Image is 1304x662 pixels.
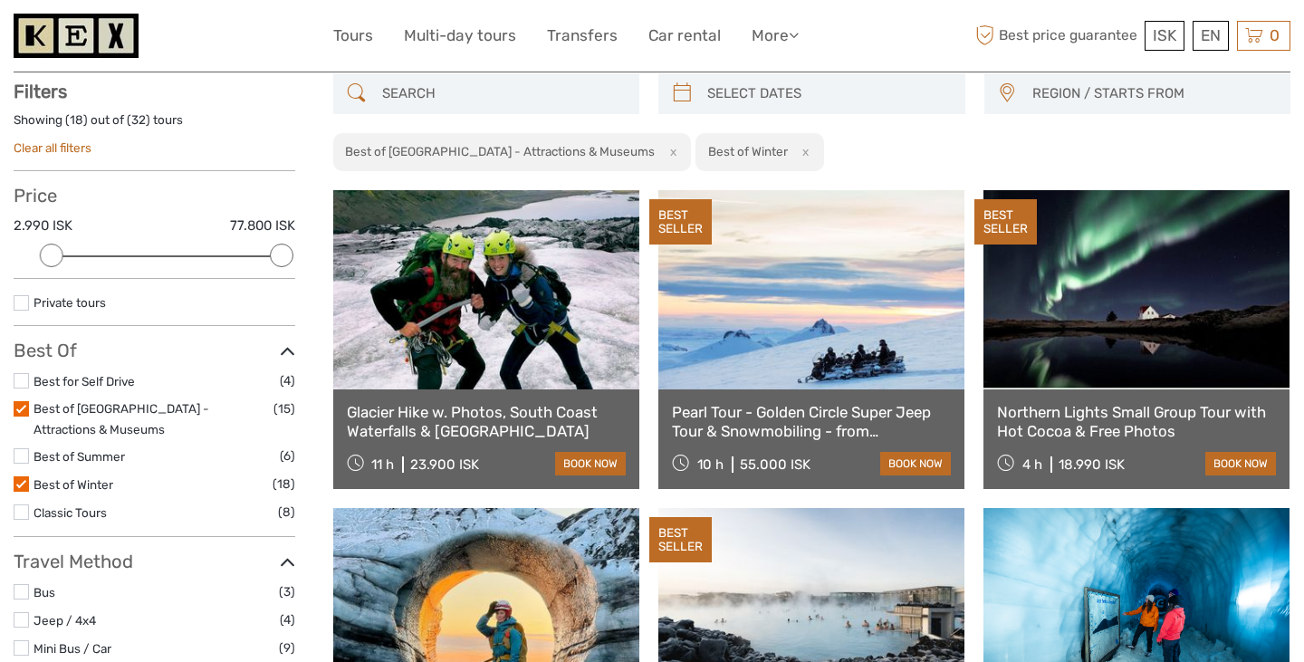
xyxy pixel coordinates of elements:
span: 0 [1267,26,1282,44]
label: 2.990 ISK [14,216,72,235]
a: Mini Bus / Car [34,641,111,656]
a: Bus [34,585,55,600]
button: Open LiveChat chat widget [208,28,230,50]
span: (15) [273,398,295,419]
h2: Best of [GEOGRAPHIC_DATA] - Attractions & Museums [345,144,655,158]
span: (9) [279,638,295,658]
a: Tours [333,23,373,49]
button: x [791,142,815,161]
div: BEST SELLER [649,517,712,562]
input: SEARCH [375,78,631,110]
img: 1261-44dab5bb-39f8-40da-b0c2-4d9fce00897c_logo_small.jpg [14,14,139,58]
a: Best of Summer [34,449,125,464]
div: 55.000 ISK [740,456,810,473]
div: BEST SELLER [974,199,1037,245]
h2: Best of Winter [708,144,788,158]
span: (3) [279,581,295,602]
a: Car rental [648,23,721,49]
p: We're away right now. Please check back later! [25,32,205,46]
span: (18) [273,474,295,494]
a: book now [1205,452,1276,475]
span: 4 h [1022,456,1042,473]
div: 23.900 ISK [410,456,479,473]
a: Glacier Hike w. Photos, South Coast Waterfalls & [GEOGRAPHIC_DATA] [347,403,626,440]
span: ISK [1153,26,1176,44]
span: (4) [280,370,295,391]
div: Showing ( ) out of ( ) tours [14,111,295,139]
a: More [752,23,799,49]
a: book now [555,452,626,475]
a: Transfers [547,23,618,49]
button: REGION / STARTS FROM [1024,79,1282,109]
a: Multi-day tours [404,23,516,49]
a: Pearl Tour - Golden Circle Super Jeep Tour & Snowmobiling - from [GEOGRAPHIC_DATA] [672,403,951,440]
label: 32 [131,111,146,129]
input: SELECT DATES [700,78,956,110]
span: (8) [278,502,295,523]
a: Northern Lights Small Group Tour with Hot Cocoa & Free Photos [997,403,1276,440]
a: book now [880,452,951,475]
span: 10 h [697,456,724,473]
div: EN [1193,21,1229,51]
a: Best for Self Drive [34,374,135,389]
h3: Best Of [14,340,295,361]
a: Clear all filters [14,140,91,155]
a: Best of [GEOGRAPHIC_DATA] - Attractions & Museums [34,401,209,437]
div: 18.990 ISK [1059,456,1125,473]
div: BEST SELLER [649,199,712,245]
a: Best of Winter [34,477,113,492]
h3: Price [14,185,295,206]
a: Jeep / 4x4 [34,613,96,628]
span: 11 h [371,456,394,473]
a: Private tours [34,295,106,310]
label: 18 [70,111,83,129]
span: Best price guarantee [972,21,1141,51]
label: 77.800 ISK [230,216,295,235]
button: x [657,142,682,161]
a: Classic Tours [34,505,107,520]
strong: Filters [14,81,67,102]
span: (6) [280,446,295,466]
span: (4) [280,609,295,630]
h3: Travel Method [14,551,295,572]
